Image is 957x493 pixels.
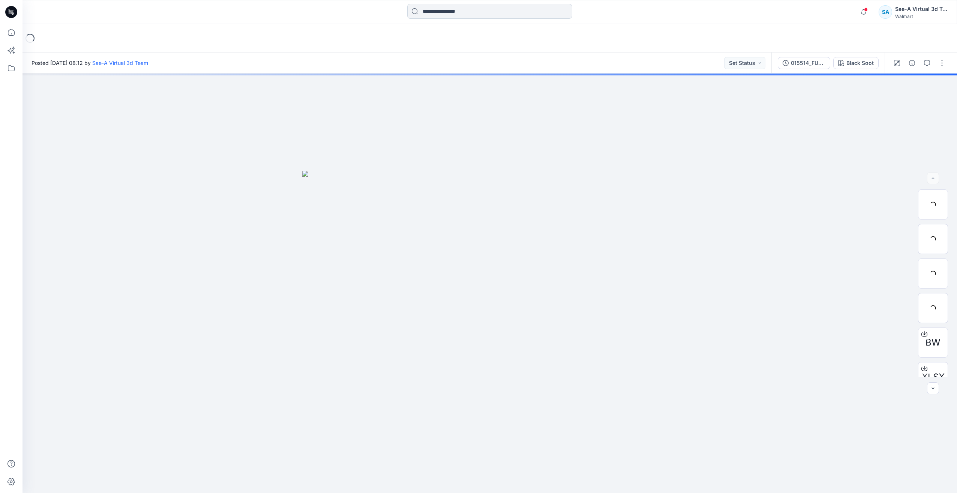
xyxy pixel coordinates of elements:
div: Sae-A Virtual 3d Team [895,5,948,14]
div: Black Soot [846,59,874,67]
div: 015514_FULL COLORWAYS [791,59,825,67]
div: Walmart [895,14,948,19]
span: Posted [DATE] 08:12 by [31,59,148,67]
button: 015514_FULL COLORWAYS [778,57,830,69]
a: Sae-A Virtual 3d Team [92,60,148,66]
span: BW [925,336,940,349]
span: XLSX [922,370,945,384]
div: SA [879,5,892,19]
button: Details [906,57,918,69]
img: eyJhbGciOiJIUzI1NiIsImtpZCI6IjAiLCJzbHQiOiJzZXMiLCJ0eXAiOiJKV1QifQ.eyJkYXRhIjp7InR5cGUiOiJzdG9yYW... [302,171,677,493]
button: Black Soot [833,57,879,69]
